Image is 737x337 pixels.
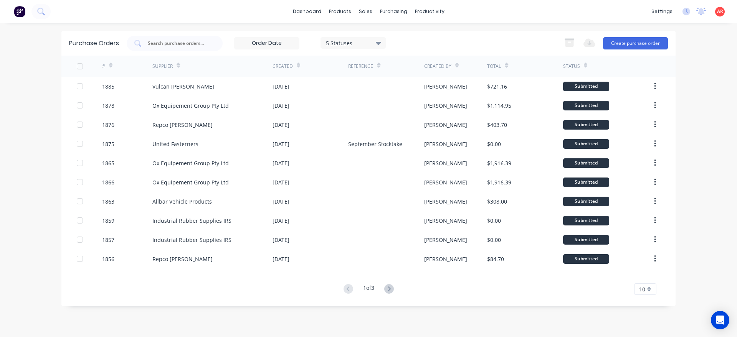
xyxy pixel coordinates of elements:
div: purchasing [376,6,411,17]
div: Submitted [563,101,609,110]
div: [DATE] [273,197,289,205]
div: [PERSON_NAME] [424,82,467,90]
div: Purchase Orders [69,39,119,48]
div: Submitted [563,139,609,149]
div: Vulcan [PERSON_NAME] [152,82,214,90]
div: 5 Statuses [326,39,381,47]
div: 1859 [102,217,114,225]
div: 1865 [102,159,114,167]
div: [DATE] [273,140,289,148]
div: 1866 [102,178,114,186]
div: sales [355,6,376,17]
div: $0.00 [487,140,501,148]
input: Order Date [235,38,299,49]
div: Repco [PERSON_NAME] [152,255,213,263]
div: Total [487,63,501,70]
div: [DATE] [273,217,289,225]
div: 1878 [102,102,114,110]
div: $84.70 [487,255,504,263]
input: Search purchase orders... [147,39,211,47]
div: 1876 [102,121,114,129]
div: [PERSON_NAME] [424,197,467,205]
div: 1 of 3 [363,284,374,295]
div: Submitted [563,120,609,130]
div: Industrial Rubber Supplies IRS [152,217,231,225]
div: Created By [424,63,451,70]
div: $0.00 [487,217,501,225]
div: Submitted [563,82,609,91]
span: 10 [639,285,645,293]
div: # [102,63,105,70]
div: $0.00 [487,236,501,244]
div: Submitted [563,254,609,264]
img: Factory [14,6,25,17]
div: Repco [PERSON_NAME] [152,121,213,129]
div: Submitted [563,216,609,225]
div: [DATE] [273,255,289,263]
a: dashboard [289,6,325,17]
div: [PERSON_NAME] [424,140,467,148]
div: Supplier [152,63,173,70]
div: 1885 [102,82,114,90]
div: 1856 [102,255,114,263]
div: [PERSON_NAME] [424,159,467,167]
div: $403.70 [487,121,507,129]
div: $721.16 [487,82,507,90]
div: September Stocktake [348,140,402,148]
span: AR [717,8,723,15]
div: [DATE] [273,82,289,90]
div: [DATE] [273,102,289,110]
div: $1,916.39 [487,159,511,167]
div: products [325,6,355,17]
div: United Fasterners [152,140,198,148]
div: Submitted [563,178,609,187]
div: [PERSON_NAME] [424,178,467,186]
div: settings [648,6,676,17]
div: Submitted [563,158,609,168]
div: Submitted [563,197,609,206]
div: Industrial Rubber Supplies IRS [152,236,231,244]
div: 1875 [102,140,114,148]
div: [DATE] [273,159,289,167]
div: Created [273,63,293,70]
div: 1857 [102,236,114,244]
div: Status [563,63,580,70]
div: Submitted [563,235,609,245]
div: Allbar Vehicle Products [152,197,212,205]
div: $1,916.39 [487,178,511,186]
div: 1863 [102,197,114,205]
div: [PERSON_NAME] [424,236,467,244]
div: Ox Equipement Group Pty Ltd [152,178,229,186]
div: [PERSON_NAME] [424,121,467,129]
div: [DATE] [273,178,289,186]
div: productivity [411,6,448,17]
div: [PERSON_NAME] [424,255,467,263]
div: $1,114.95 [487,102,511,110]
div: [DATE] [273,236,289,244]
div: [PERSON_NAME] [424,217,467,225]
div: $308.00 [487,197,507,205]
div: Ox Equipement Group Pty Ltd [152,159,229,167]
div: [PERSON_NAME] [424,102,467,110]
div: Ox Equipement Group Pty Ltd [152,102,229,110]
div: Open Intercom Messenger [711,311,729,329]
div: Reference [348,63,373,70]
button: Create purchase order [603,37,668,49]
div: [DATE] [273,121,289,129]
